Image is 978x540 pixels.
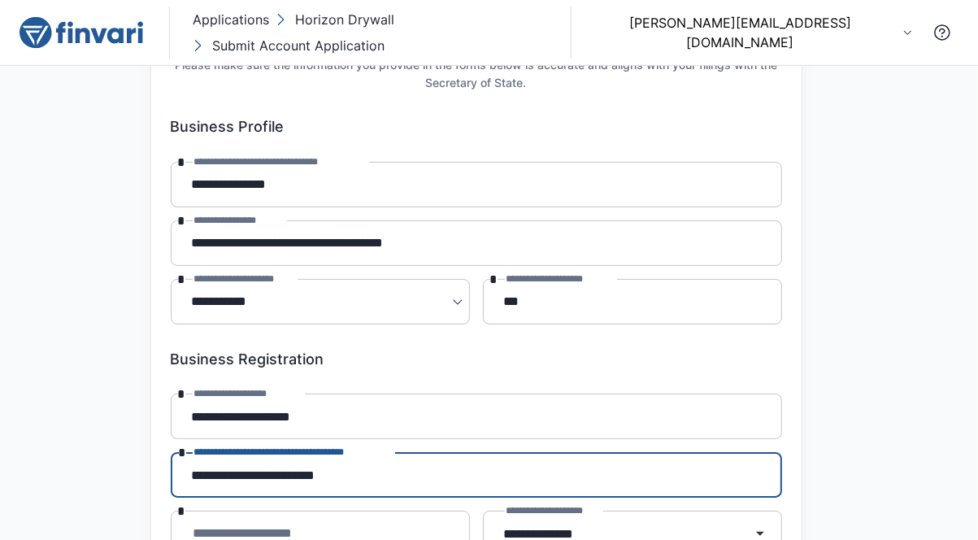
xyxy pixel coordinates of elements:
p: Submit Account Application [212,36,385,55]
button: Contact Support [926,16,958,49]
h6: Business Registration [171,351,782,368]
p: Horizon Drywall [295,10,394,29]
p: Applications [193,10,269,29]
h6: Business Profile [171,118,782,136]
button: [PERSON_NAME][EMAIL_ADDRESS][DOMAIN_NAME] [585,13,913,52]
h6: Please make sure the information you provide in the forms below is accurate and aligns with your ... [171,56,782,92]
img: logo [20,16,143,49]
p: [PERSON_NAME][EMAIL_ADDRESS][DOMAIN_NAME] [585,13,897,52]
button: Applications [189,7,272,33]
button: Submit Account Application [189,33,388,59]
button: Horizon Drywall [272,7,398,33]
